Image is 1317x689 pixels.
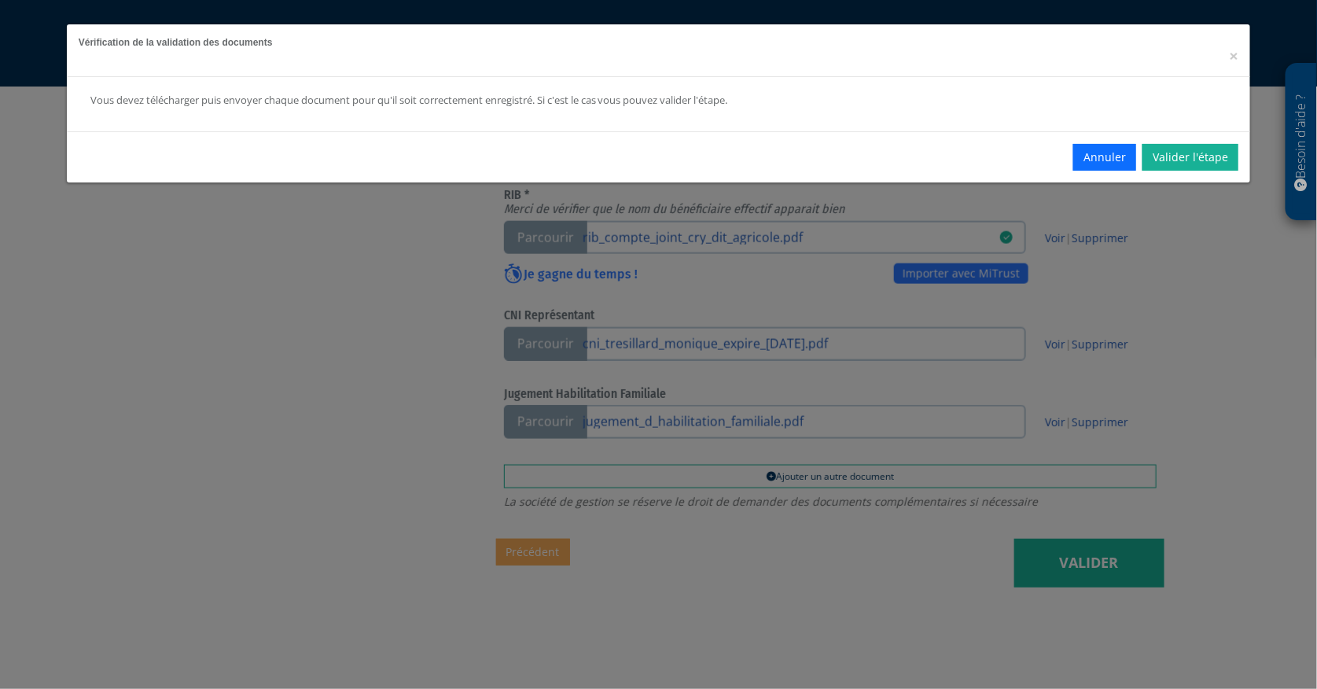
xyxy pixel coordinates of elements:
[1229,45,1238,67] span: ×
[79,36,1239,50] h5: Vérification de la validation des documents
[1293,72,1311,213] p: Besoin d'aide ?
[1142,144,1238,171] a: Valider l'étape
[1073,144,1136,171] button: Annuler
[1229,48,1238,64] button: Close
[90,93,999,108] div: Vous devez télécharger puis envoyer chaque document pour qu'il soit correctement enregistré. Si c...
